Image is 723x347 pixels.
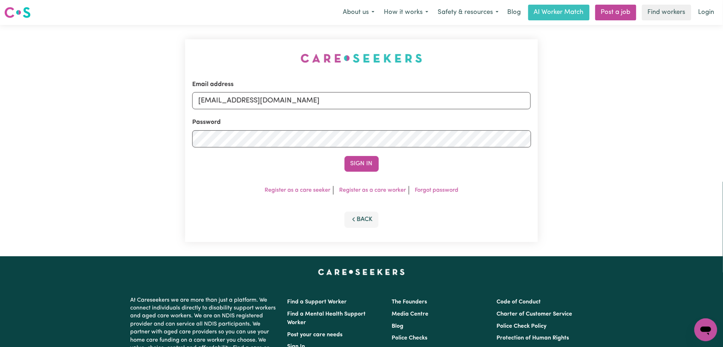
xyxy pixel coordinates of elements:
a: Protection of Human Rights [497,335,569,341]
a: Careseekers logo [4,4,31,21]
a: Find a Mental Health Support Worker [287,311,366,326]
a: Blog [392,323,404,329]
button: About us [338,5,379,20]
a: Forgot password [415,187,458,193]
a: Charter of Customer Service [497,311,572,317]
input: Email address [192,92,531,109]
a: Find workers [642,5,691,20]
label: Password [192,118,221,127]
a: Media Centre [392,311,429,317]
button: Safety & resources [433,5,503,20]
iframe: Button to launch messaging window [694,318,717,341]
a: Register as a care seeker [265,187,330,193]
a: Police Checks [392,335,428,341]
a: Login [694,5,719,20]
a: The Founders [392,299,427,305]
a: Post a job [595,5,636,20]
label: Email address [192,80,234,89]
a: Find a Support Worker [287,299,347,305]
img: Careseekers logo [4,6,31,19]
button: How it works [379,5,433,20]
button: Sign In [345,156,379,172]
a: Code of Conduct [497,299,541,305]
a: Blog [503,5,525,20]
a: Careseekers home page [318,269,405,275]
a: AI Worker Match [528,5,590,20]
button: Back [345,212,379,227]
a: Post your care needs [287,332,343,338]
a: Police Check Policy [497,323,546,329]
a: Register as a care worker [339,187,406,193]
